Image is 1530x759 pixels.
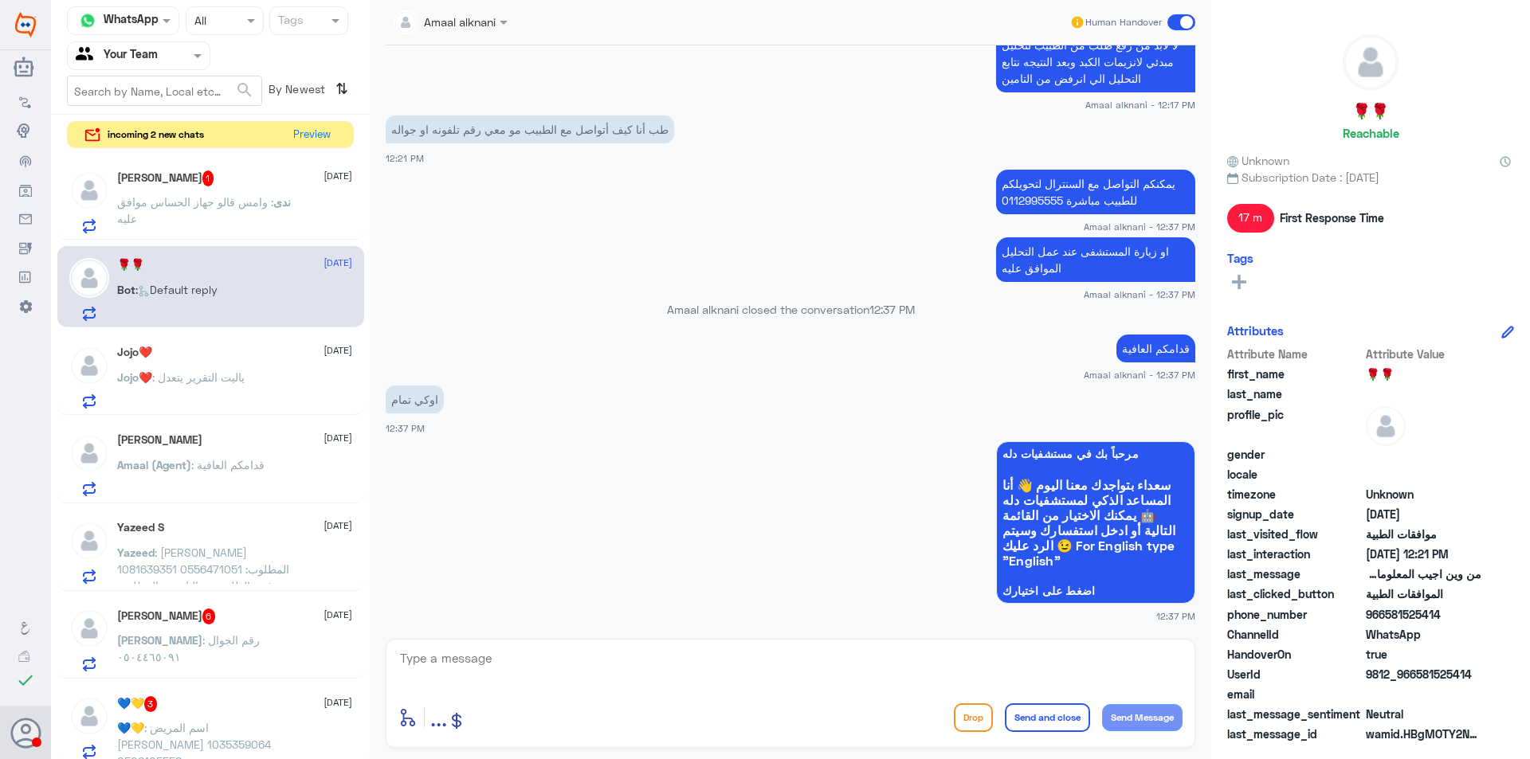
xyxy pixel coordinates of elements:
[386,115,674,143] p: 13/8/2025, 12:21 PM
[69,433,109,473] img: defaultAdmin.png
[1366,626,1481,643] span: 2
[235,80,254,100] span: search
[1227,646,1363,663] span: HandoverOn
[996,31,1195,92] p: 13/8/2025, 12:17 PM
[1084,220,1195,233] span: Amaal alknani - 12:37 PM
[954,703,993,732] button: Drop
[324,431,352,445] span: [DATE]
[1005,703,1090,732] button: Send and close
[117,521,164,534] h5: Yazeed S
[1366,726,1481,742] span: wamid.HBgMOTY2NTgxNTI1NDE0FQIAEhgUM0E3NUY5OEQxMzk4NTVFRDY3M0MA
[1227,346,1363,362] span: Attribute Name
[324,695,352,710] span: [DATE]
[1227,706,1363,722] span: last_message_sentiment
[16,671,35,690] i: check
[1227,466,1363,483] span: locale
[324,608,352,622] span: [DATE]
[262,76,329,108] span: By Newest
[1227,169,1514,186] span: Subscription Date : [DATE]
[1344,35,1398,89] img: defaultAdmin.png
[135,283,218,296] span: : Default reply
[117,433,202,447] h5: ابو سلطان
[152,370,245,384] span: : ياليت التقرير يتعدل
[1085,98,1195,112] span: Amaal alknani - 12:17 PM
[1352,102,1389,120] h5: 🌹🌹
[1366,606,1481,623] span: 966581525414
[1366,585,1481,602] span: الموافقات الطبية
[386,301,1195,318] p: Amaal alknani closed the conversation
[191,458,265,471] span: : قدامكم العافية
[430,699,447,735] button: ...
[1227,626,1363,643] span: ChannelId
[286,122,337,148] button: Preview
[15,12,36,37] img: Widebot Logo
[1366,346,1481,362] span: Attribute Value
[1002,448,1189,460] span: مرحباً بك في مستشفيات دله
[1084,368,1195,381] span: Amaal alknani - 12:37 PM
[1227,666,1363,683] span: UserId
[1366,486,1481,503] span: Unknown
[117,608,216,624] h5: Ibrahim A Abdalla
[117,170,214,186] h5: ندى خياط
[117,546,292,626] span: : [PERSON_NAME] 1081639351 0556471051 المطلوب: تم رفض الطلب من التامين والمطلوب رفع طلب للتامين م...
[1366,446,1481,463] span: null
[1156,609,1195,623] span: 12:37 PM
[117,195,273,225] span: : وامس قالو جهاز الحساس موافق عليه
[324,256,352,270] span: [DATE]
[1227,726,1363,742] span: last_message_id
[1002,477,1189,568] span: سعداء بتواجدك معنا اليوم 👋 أنا المساعد الذكي لمستشفيات دله 🤖 يمكنك الاختيار من القائمة التالية أو...
[1227,323,1284,338] h6: Attributes
[202,170,214,186] span: 1
[1227,546,1363,562] span: last_interaction
[1227,506,1363,522] span: signup_date
[996,237,1195,282] p: 13/8/2025, 12:37 PM
[1227,446,1363,463] span: gender
[1227,526,1363,542] span: last_visited_flow
[117,696,158,712] h5: 💙💛
[1227,606,1363,623] span: phone_number
[1102,704,1183,731] button: Send Message
[69,521,109,561] img: defaultAdmin.png
[1227,366,1363,382] span: first_name
[1343,126,1399,140] h6: Reachable
[1084,288,1195,301] span: Amaal alknani - 12:37 PM
[144,696,158,712] span: 3
[1366,706,1481,722] span: 0
[1366,506,1481,522] span: 2025-08-13T07:50:35.913Z
[1280,209,1384,226] span: First Response Time
[324,343,352,358] span: [DATE]
[386,385,444,413] p: 13/8/2025, 12:37 PM
[1227,406,1363,443] span: profile_pic
[69,696,109,736] img: defaultAdmin.png
[335,76,348,102] i: ⇅
[1366,686,1481,702] span: null
[1366,526,1481,542] span: موافقات الطبية
[1366,646,1481,663] span: true
[386,423,425,433] span: 12:37 PM
[76,9,100,33] img: whatsapp.png
[1116,335,1195,362] p: 13/8/2025, 12:37 PM
[117,458,191,471] span: Amaal (Agent)
[1366,466,1481,483] span: null
[1227,204,1274,233] span: 17 m
[69,170,109,210] img: defaultAdmin.png
[1227,565,1363,582] span: last_message
[324,169,352,183] span: [DATE]
[1366,666,1481,683] span: 9812_966581525414
[76,44,100,68] img: yourTeam.svg
[235,77,254,104] button: search
[117,346,152,359] h5: Jojo❤️
[996,170,1195,214] p: 13/8/2025, 12:37 PM
[117,546,155,559] span: Yazeed
[69,608,109,648] img: defaultAdmin.png
[10,718,41,748] button: Avatar
[1002,585,1189,597] span: اضغط على اختيارك
[117,370,152,384] span: Jojo❤️
[69,258,109,298] img: defaultAdmin.png
[1366,366,1481,382] span: 🌹🌹
[276,11,304,32] div: Tags
[1227,251,1253,265] h6: Tags
[117,633,202,647] span: [PERSON_NAME]
[1366,546,1481,562] span: 2025-08-13T09:21:39.3808133Z
[1227,486,1363,503] span: timezone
